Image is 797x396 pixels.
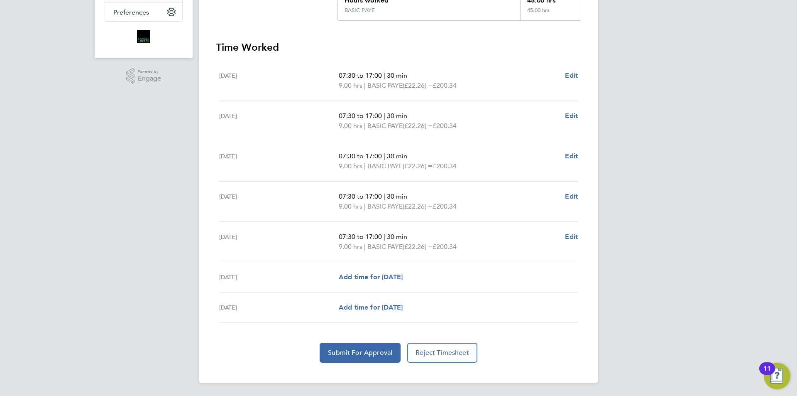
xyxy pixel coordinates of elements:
[387,112,407,120] span: 30 min
[367,121,403,131] span: BASIC PAYE
[345,7,375,14] div: BASIC PAYE
[339,202,362,210] span: 9.00 hrs
[364,122,366,130] span: |
[764,363,790,389] button: Open Resource Center, 11 new notifications
[565,111,578,121] a: Edit
[105,3,182,21] button: Preferences
[219,111,339,131] div: [DATE]
[565,192,578,202] a: Edit
[433,122,457,130] span: £200.34
[216,41,581,54] h3: Time Worked
[328,349,392,357] span: Submit For Approval
[219,151,339,171] div: [DATE]
[384,71,385,79] span: |
[403,162,433,170] span: (£22.26) =
[387,152,407,160] span: 30 min
[384,112,385,120] span: |
[367,242,403,252] span: BASIC PAYE
[364,202,366,210] span: |
[565,232,578,242] a: Edit
[367,202,403,212] span: BASIC PAYE
[384,192,385,200] span: |
[433,81,457,89] span: £200.34
[403,81,433,89] span: (£22.26) =
[339,243,362,251] span: 9.00 hrs
[387,192,407,200] span: 30 min
[387,71,407,79] span: 30 min
[339,152,382,160] span: 07:30 to 17:00
[387,233,407,241] span: 30 min
[339,303,403,311] span: Add time for [DATE]
[384,233,385,241] span: |
[364,81,366,89] span: |
[403,243,433,251] span: (£22.26) =
[219,232,339,252] div: [DATE]
[565,112,578,120] span: Edit
[520,7,581,20] div: 45.00 hrs
[138,75,161,82] span: Engage
[339,272,403,282] a: Add time for [DATE]
[339,81,362,89] span: 9.00 hrs
[763,369,771,379] div: 11
[339,233,382,241] span: 07:30 to 17:00
[339,71,382,79] span: 07:30 to 17:00
[339,162,362,170] span: 9.00 hrs
[565,192,578,200] span: Edit
[219,71,339,91] div: [DATE]
[403,122,433,130] span: (£22.26) =
[367,161,403,171] span: BASIC PAYE
[367,81,403,91] span: BASIC PAYE
[433,162,457,170] span: £200.34
[113,8,149,16] span: Preferences
[339,273,403,281] span: Add time for [DATE]
[416,349,469,357] span: Reject Timesheet
[219,272,339,282] div: [DATE]
[339,192,382,200] span: 07:30 to 17:00
[433,202,457,210] span: £200.34
[565,152,578,160] span: Edit
[364,162,366,170] span: |
[384,152,385,160] span: |
[219,303,339,312] div: [DATE]
[339,122,362,130] span: 9.00 hrs
[105,30,183,43] a: Go to home page
[126,68,161,84] a: Powered byEngage
[565,151,578,161] a: Edit
[407,343,477,363] button: Reject Timesheet
[219,192,339,212] div: [DATE]
[339,112,382,120] span: 07:30 to 17:00
[565,71,578,81] a: Edit
[320,343,401,363] button: Submit For Approval
[138,68,161,75] span: Powered by
[339,303,403,312] a: Add time for [DATE]
[433,243,457,251] span: £200.34
[364,243,366,251] span: |
[137,30,150,43] img: bromak-logo-retina.png
[565,233,578,241] span: Edit
[403,202,433,210] span: (£22.26) =
[565,71,578,79] span: Edit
